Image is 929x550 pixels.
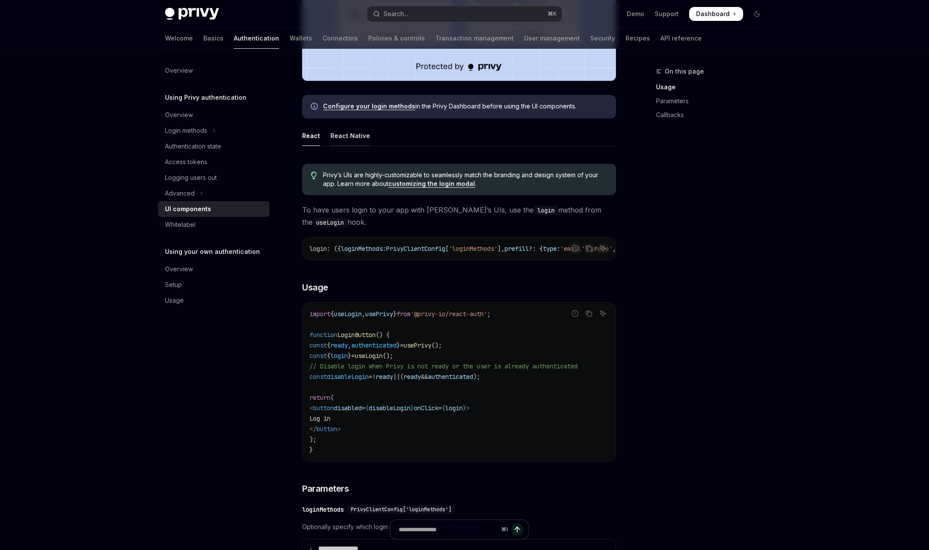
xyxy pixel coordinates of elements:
[435,28,514,49] a: Transaction management
[323,102,607,111] span: in the Privy Dashboard before using the UI components.
[404,341,431,349] span: usePrivy
[660,28,702,49] a: API reference
[365,310,393,318] span: usePrivy
[165,65,193,76] div: Overview
[310,373,327,381] span: const
[341,245,383,253] span: loginMethods
[302,505,344,514] div: loginMethods
[411,404,414,412] span: }
[569,243,581,254] button: Report incorrect code
[399,520,498,539] input: Ask a question...
[543,245,557,253] span: type
[362,310,365,318] span: ,
[348,352,351,360] span: }
[400,373,404,381] span: (
[158,201,269,217] a: UI components
[310,362,578,370] span: // Disable login when Privy is not ready or the user is already authenticated
[165,204,211,214] div: UI components
[302,281,328,294] span: Usage
[583,308,595,319] button: Copy the contents from the code block
[656,108,771,122] a: Callbacks
[337,331,376,339] span: LoginButton
[383,245,386,253] span: :
[158,138,269,154] a: Authentication state
[158,123,269,138] button: Toggle Login methods section
[367,6,562,22] button: Open search
[165,246,260,257] h5: Using your own authentication
[656,80,771,94] a: Usage
[355,352,383,360] span: useLogin
[289,28,312,49] a: Wallets
[310,415,330,422] span: Log in
[351,506,451,513] span: PrivyClientConfig['loginMethods']
[330,125,370,146] div: React Native
[368,28,425,49] a: Policies & controls
[327,373,369,381] span: disableLogin
[365,404,369,412] span: {
[656,94,771,108] a: Parameters
[158,154,269,170] a: Access tokens
[158,217,269,233] a: Whitelabel
[330,394,334,402] span: (
[330,352,348,360] span: login
[560,245,585,253] span: 'email'
[158,170,269,186] a: Logging users out
[323,102,415,110] a: Configure your login methods
[311,103,320,111] svg: Info
[421,373,428,381] span: &&
[400,341,404,349] span: =
[569,308,581,319] button: Report incorrect code
[665,66,704,77] span: On this page
[165,157,207,167] div: Access tokens
[310,446,313,454] span: }
[597,308,609,319] button: Ask AI
[165,280,182,290] div: Setup
[334,310,362,318] span: useLogin
[310,404,313,412] span: <
[383,352,393,360] span: ();
[165,219,195,230] div: Whitelabel
[372,373,376,381] span: !
[404,373,421,381] span: ready
[583,243,595,254] button: Copy the contents from the code block
[388,180,475,188] a: customizing the login modal
[310,425,316,433] span: </
[655,10,679,18] a: Support
[323,171,607,188] span: Privy’s UIs are highly-customizable to seamlessly match the branding and design system of your ap...
[158,277,269,293] a: Setup
[386,245,445,253] span: PrivyClientConfig
[310,331,337,339] span: function
[597,243,609,254] button: Ask AI
[376,331,390,339] span: () {
[165,188,195,199] div: Advanced
[613,245,616,253] span: ,
[449,245,498,253] span: 'loginMethods'
[158,186,269,201] button: Toggle Advanced section
[310,352,327,360] span: const
[327,352,330,360] span: {
[327,245,341,253] span: : ({
[334,404,362,412] span: disabled
[393,373,400,381] span: ||
[165,110,193,120] div: Overview
[311,172,317,179] svg: Tip
[203,28,223,49] a: Basics
[165,8,219,20] img: dark logo
[165,264,193,274] div: Overview
[310,310,330,318] span: import
[348,341,351,349] span: ,
[165,141,221,152] div: Authentication state
[313,218,347,227] code: useLogin
[158,107,269,123] a: Overview
[158,293,269,308] a: Usage
[442,404,445,412] span: {
[557,245,560,253] span: :
[393,310,397,318] span: }
[627,10,644,18] a: Demo
[548,10,557,17] span: ⌘ K
[158,261,269,277] a: Overview
[310,394,330,402] span: return
[310,341,327,349] span: const
[505,245,529,253] span: prefill
[529,245,543,253] span: ?: {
